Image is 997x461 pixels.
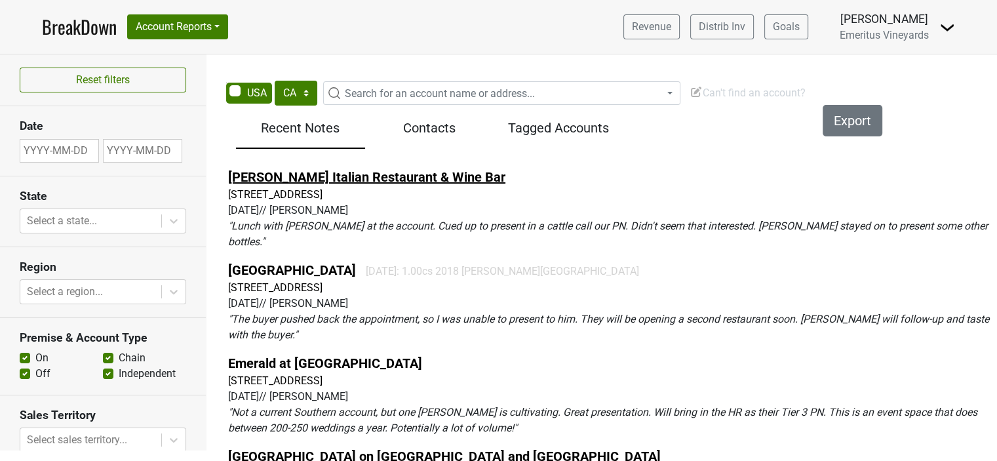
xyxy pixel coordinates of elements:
label: Off [35,366,50,382]
h5: Recent Notes [243,120,359,136]
label: Chain [119,350,146,366]
span: [DATE]: 1.00cs 2018 [PERSON_NAME][GEOGRAPHIC_DATA] [366,265,639,277]
h3: Premise & Account Type [20,331,186,345]
a: BreakDown [42,13,117,41]
a: [GEOGRAPHIC_DATA] [228,262,356,278]
h3: Region [20,260,186,274]
h3: Date [20,119,186,133]
em: " Lunch with [PERSON_NAME] at the account. Cued up to present in a cattle call our PN. Didn't see... [228,220,988,248]
button: Export [823,105,882,136]
em: " The buyer pushed back the appointment, so I was unable to present to him. They will be opening ... [228,313,989,341]
label: On [35,350,49,366]
span: Can't find an account? [690,87,806,99]
img: Dropdown Menu [939,20,955,35]
input: YYYY-MM-DD [20,139,99,163]
a: Emerald at [GEOGRAPHIC_DATA] [228,355,422,371]
h5: Tagged Accounts [501,120,617,136]
a: Distrib Inv [690,14,754,39]
a: [STREET_ADDRESS] [228,188,323,201]
button: Reset filters [20,68,186,92]
img: Edit [690,85,703,98]
label: Independent [119,366,176,382]
span: Search for an account name or address... [345,87,535,100]
a: [STREET_ADDRESS] [228,374,323,387]
a: [PERSON_NAME] Italian Restaurant & Wine Bar [228,169,505,185]
div: [DATE] // [PERSON_NAME] [228,389,992,405]
div: [PERSON_NAME] [840,10,929,28]
h3: Sales Territory [20,409,186,422]
h5: Contacts [372,120,488,136]
a: Revenue [623,14,680,39]
input: YYYY-MM-DD [103,139,182,163]
button: Account Reports [127,14,228,39]
div: [DATE] // [PERSON_NAME] [228,296,992,311]
em: " Not a current Southern account, but one [PERSON_NAME] is cultivating. Great presentation. Will ... [228,406,977,434]
a: [STREET_ADDRESS] [228,281,323,294]
h3: State [20,190,186,203]
span: Emeritus Vineyards [840,29,929,41]
div: [DATE] // [PERSON_NAME] [228,203,992,218]
a: Goals [764,14,808,39]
